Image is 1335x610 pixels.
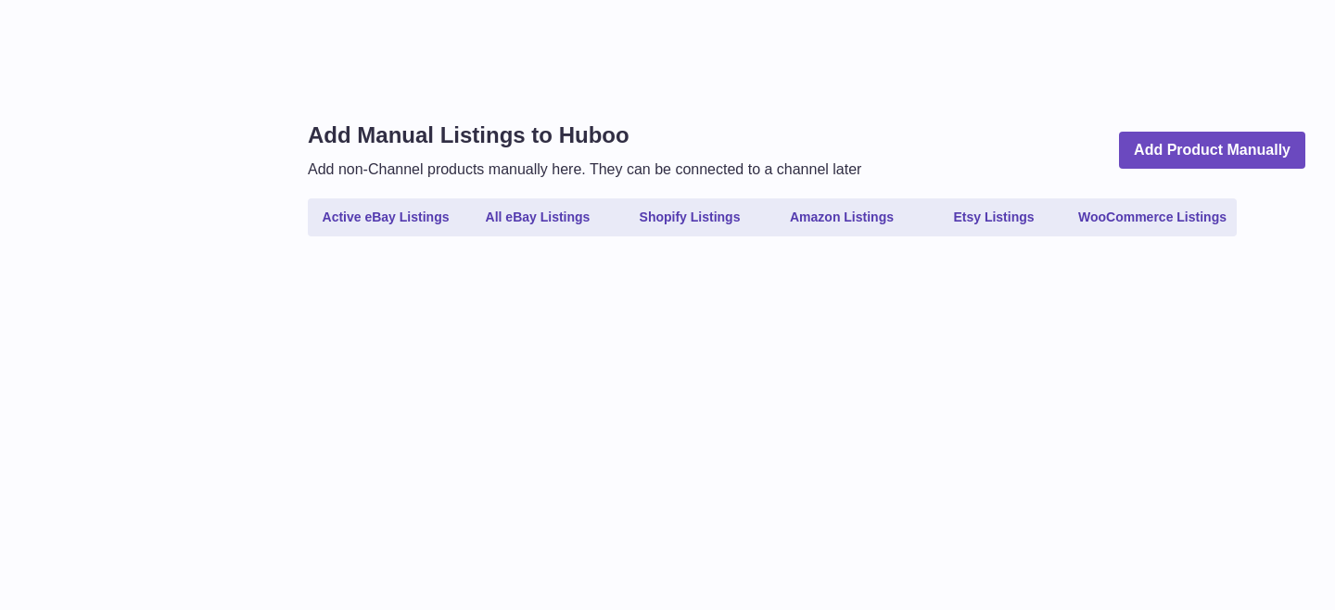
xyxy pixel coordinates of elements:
[308,159,861,180] p: Add non-Channel products manually here. They can be connected to a channel later
[1119,132,1305,170] a: Add Product Manually
[1072,202,1233,233] a: WooCommerce Listings
[616,202,764,233] a: Shopify Listings
[768,202,916,233] a: Amazon Listings
[311,202,460,233] a: Active eBay Listings
[464,202,612,233] a: All eBay Listings
[308,121,861,150] h1: Add Manual Listings to Huboo
[920,202,1068,233] a: Etsy Listings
